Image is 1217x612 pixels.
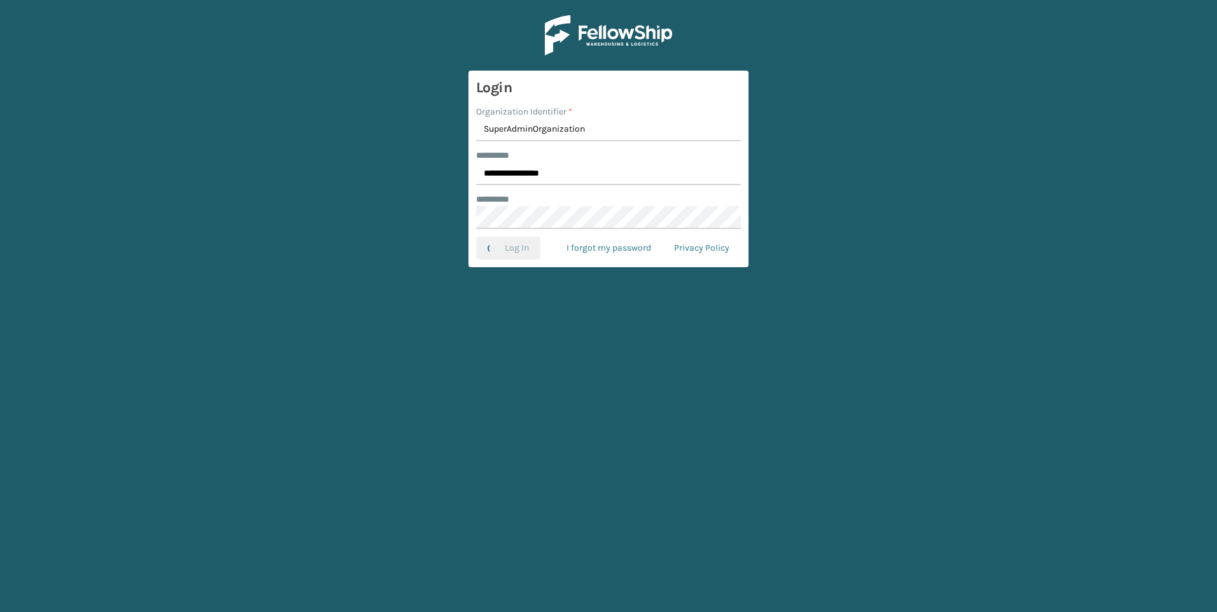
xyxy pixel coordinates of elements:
[545,15,672,55] img: Logo
[555,237,663,260] a: I forgot my password
[476,105,572,118] label: Organization Identifier
[663,237,741,260] a: Privacy Policy
[476,237,540,260] button: Log In
[476,78,741,97] h3: Login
